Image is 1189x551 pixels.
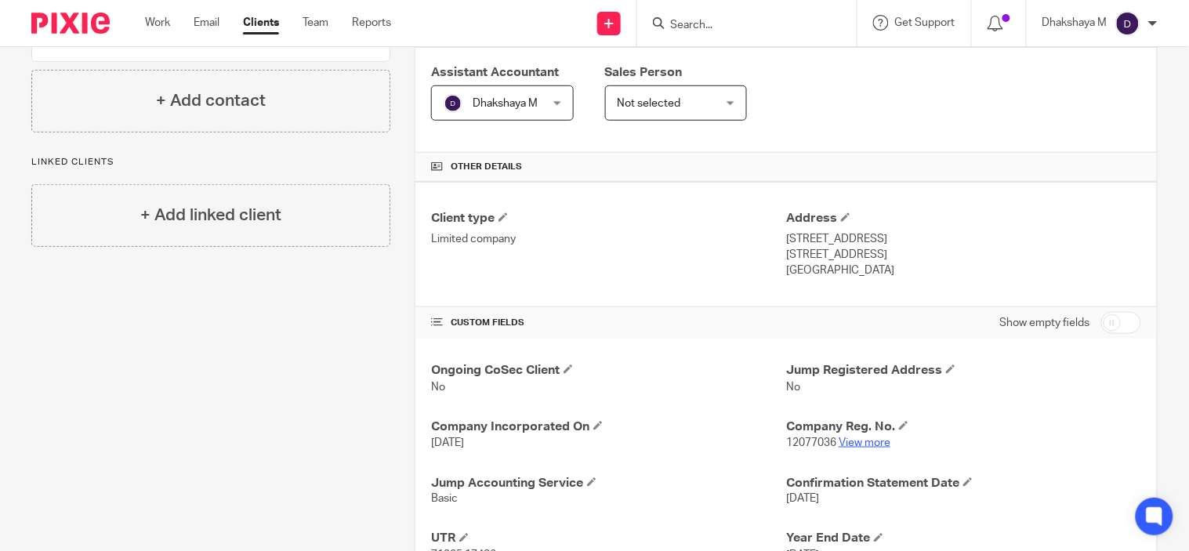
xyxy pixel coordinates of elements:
img: svg%3E [444,94,462,113]
span: Other details [451,161,522,173]
h4: Jump Registered Address [786,362,1141,379]
h4: Confirmation Statement Date [786,475,1141,491]
p: [GEOGRAPHIC_DATA] [786,263,1141,278]
span: Sales Person [605,66,683,78]
a: View more [839,437,890,448]
h4: Ongoing CoSec Client [431,362,786,379]
span: Get Support [895,17,955,28]
a: Reports [352,15,391,31]
h4: + Add contact [156,89,266,113]
label: Show empty fields [1000,315,1090,331]
h4: Address [786,210,1141,227]
a: Email [194,15,219,31]
a: Work [145,15,170,31]
img: svg%3E [1115,11,1140,36]
p: Linked clients [31,156,390,169]
input: Search [669,19,810,33]
h4: UTR [431,531,786,547]
span: Not selected [618,98,681,109]
img: Pixie [31,13,110,34]
h4: Year End Date [786,531,1141,547]
h4: CUSTOM FIELDS [431,317,786,329]
span: [DATE] [786,494,819,505]
p: [STREET_ADDRESS] [786,247,1141,263]
h4: Company Incorporated On [431,419,786,435]
span: 12077036 [786,437,836,448]
span: No [431,382,445,393]
span: No [786,382,800,393]
h4: Company Reg. No. [786,419,1141,435]
p: [STREET_ADDRESS] [786,231,1141,247]
a: Clients [243,15,279,31]
span: Dhakshaya M [473,98,538,109]
span: [DATE] [431,437,464,448]
p: Dhakshaya M [1042,15,1107,31]
span: Assistant Accountant [431,66,559,78]
p: Limited company [431,231,786,247]
h4: Jump Accounting Service [431,475,786,491]
a: Team [303,15,328,31]
h4: + Add linked client [140,203,281,227]
h4: Client type [431,210,786,227]
span: Basic [431,494,458,505]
